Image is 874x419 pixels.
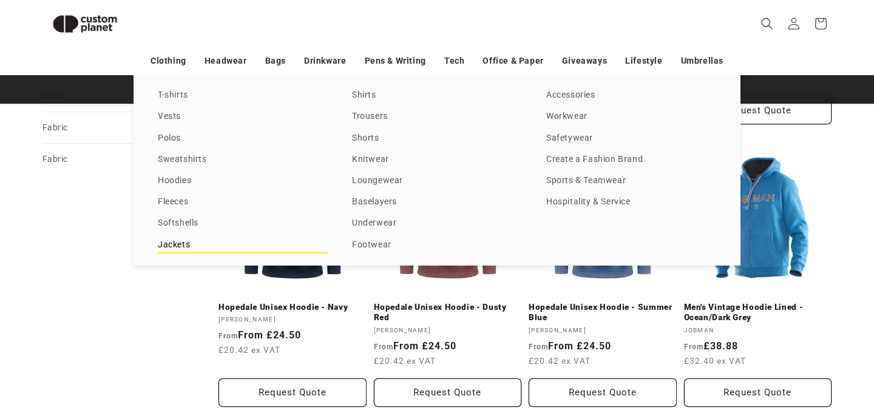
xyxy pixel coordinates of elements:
a: Accessories [546,87,716,104]
img: Custom Planet [42,5,127,43]
a: Trousers [352,109,522,125]
a: Knitwear [352,152,522,168]
a: T-shirts [158,87,328,104]
a: Shirts [352,87,522,104]
a: Giveaways [562,50,607,72]
a: Sweatshirts [158,152,328,168]
a: Hoodies [158,173,328,189]
a: Fleeces [158,194,328,210]
a: Create a Fashion Brand [546,152,716,168]
a: Hopedale Unisex Hoodie - Navy [218,302,367,313]
a: Drinkware [304,50,346,72]
a: Workwear [546,109,716,125]
a: Clothing [151,50,186,72]
a: Jackets [158,237,328,253]
a: Pens & Writing [365,50,426,72]
a: Umbrellas [681,50,723,72]
a: Headwear [205,50,247,72]
a: Loungewear [352,173,522,189]
a: Vests [158,109,328,125]
a: Lifestyle [625,50,662,72]
a: Hopedale Unisex Hoodie - Summer Blue [529,302,677,323]
summary: Search [754,10,781,37]
a: Polos [158,130,328,147]
button: Request Quote [218,378,367,407]
a: Softshells [158,215,328,232]
a: Sports & Teamwear [546,173,716,189]
a: Hospitality & Service [546,194,716,210]
iframe: Chat Widget [666,288,874,419]
button: Request Quote [374,378,522,407]
a: Office & Paper [483,50,543,72]
a: Shorts [352,130,522,147]
a: Hopedale Unisex Hoodie - Dusty Red [374,302,522,323]
a: Tech [444,50,464,72]
a: Bags [265,50,286,72]
a: Underwear [352,215,522,232]
a: Safetywear [546,130,716,147]
a: Footwear [352,237,522,253]
a: Baselayers [352,194,522,210]
button: Request Quote [529,378,677,407]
